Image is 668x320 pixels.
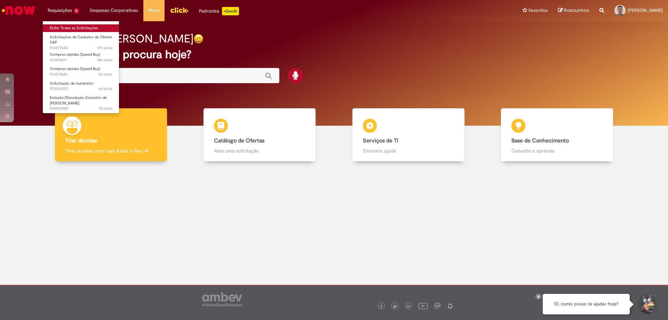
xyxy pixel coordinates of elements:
span: More [149,7,159,14]
b: Tirar dúvidas [65,137,97,144]
a: Aberto R13570681 : Compras rápidas (Speed Buy) [43,65,119,78]
span: R13570681 [50,72,112,77]
b: Base de Conhecimento [511,137,569,144]
p: Abra uma solicitação [214,147,305,154]
span: 4d atrás [98,72,112,77]
img: logo_footer_facebook.png [380,305,383,308]
img: logo_footer_naosei.png [447,303,453,309]
img: logo_footer_ambev_rotulo_gray.png [202,292,242,306]
img: happy-face.png [193,34,204,44]
span: Emissão/Devolução Encontro de [PERSON_NAME] [50,95,107,106]
span: Favoritos [528,7,548,14]
span: Rascunhos [564,7,589,14]
a: Aberto R13559505 : Emissão/Devolução Encontro de Contas Fornecedor [43,94,119,109]
span: Solicitação de numerário [50,81,94,86]
h2: Bom dia, [PERSON_NAME] [60,33,193,45]
time: 29/09/2025 13:32:54 [97,57,112,63]
div: Padroniza [199,7,239,15]
img: logo_footer_twitter.png [393,305,397,308]
span: R13563253 [50,86,112,92]
span: Despesas Corporativas [90,7,138,14]
span: R13576871 [50,57,112,63]
b: Serviços de TI [363,137,398,144]
img: logo_footer_linkedin.png [407,304,411,309]
a: Base de Conhecimento Consulte e aprenda [483,108,632,162]
p: Consulte e aprenda [511,147,603,154]
ul: Requisições [42,21,119,114]
img: logo_footer_youtube.png [419,301,428,310]
div: Oi, como posso te ajudar hoje? [543,294,630,314]
img: ServiceNow [1,3,37,17]
p: +GenAi [222,7,239,15]
a: Aberto R13576871 : Compras rápidas (Speed Buy) [43,51,119,64]
a: Aberto R13563253 : Solicitação de numerário [43,80,119,93]
span: Compras rápidas (Speed Buy) [50,52,100,57]
a: Rascunhos [558,7,589,14]
span: R13559505 [50,106,112,111]
span: 18h atrás [97,57,112,63]
span: [PERSON_NAME] [628,7,663,13]
img: click_logo_yellow_360x200.png [170,5,189,15]
span: 7d atrás [99,106,112,111]
p: Encontre ajuda [363,147,454,154]
time: 29/09/2025 15:20:06 [97,45,112,50]
time: 26/09/2025 13:51:29 [98,72,112,77]
h2: O que você procura hoje? [60,48,608,61]
img: logo_footer_workplace.png [434,303,440,309]
button: Iniciar Conversa de Suporte [637,294,658,315]
a: Tirar dúvidas Tirar dúvidas com Lupi Assist e Gen Ai [37,108,185,162]
span: Compras rápidas (Speed Buy) [50,66,100,71]
span: 6d atrás [98,86,112,91]
b: Catálogo de Ofertas [214,137,264,144]
a: Exibir Todas as Solicitações [43,24,119,32]
span: R13577655 [50,45,112,51]
time: 24/09/2025 14:23:45 [98,86,112,91]
span: Requisições [48,7,72,14]
span: 17h atrás [97,45,112,50]
span: 5 [73,8,79,14]
a: Serviços de TI Encontre ajuda [334,108,483,162]
p: Tirar dúvidas com Lupi Assist e Gen Ai [65,147,157,154]
span: Solicitações de Cadastro de Cliente SAP [50,34,112,45]
time: 23/09/2025 14:50:39 [99,106,112,111]
a: Catálogo de Ofertas Abra uma solicitação [185,108,334,162]
a: Aberto R13577655 : Solicitações de Cadastro de Cliente SAP [43,33,119,48]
